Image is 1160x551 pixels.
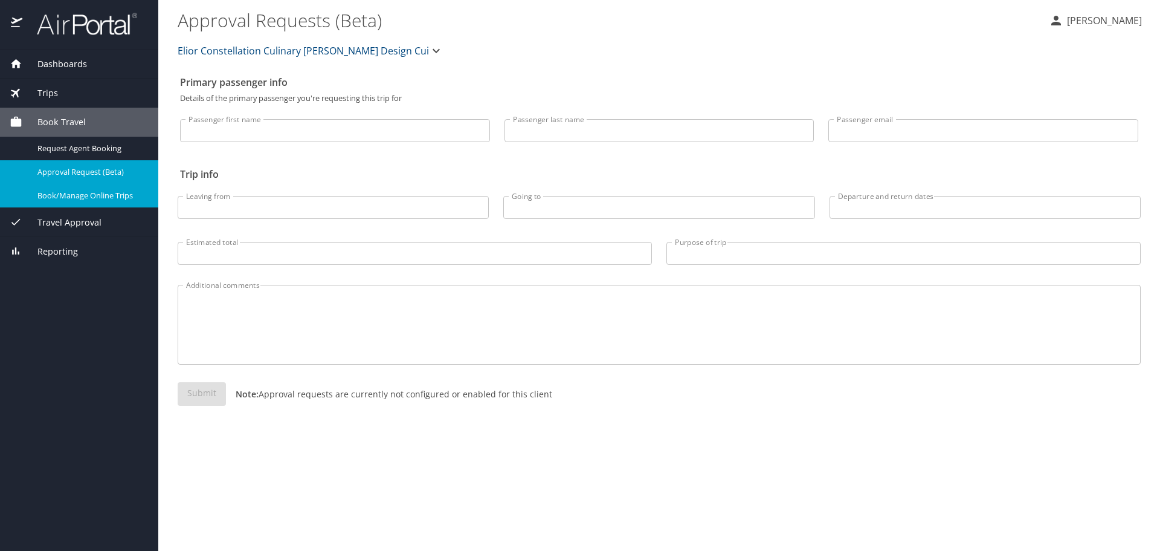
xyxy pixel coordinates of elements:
span: Travel Approval [22,216,101,229]
span: Request Agent Booking [37,143,144,154]
img: airportal-logo.png [24,12,137,36]
button: [PERSON_NAME] [1044,10,1147,31]
img: icon-airportal.png [11,12,24,36]
span: Dashboards [22,57,87,71]
h2: Trip info [180,165,1138,184]
p: Approval requests are currently not configured or enabled for this client [226,388,552,400]
p: Details of the primary passenger you're requesting this trip for [180,94,1138,102]
span: Book Travel [22,116,86,129]
p: [PERSON_NAME] [1063,13,1142,28]
span: Trips [22,86,58,100]
button: Elior Constellation Culinary [PERSON_NAME] Design Cui [173,39,448,63]
span: Reporting [22,245,78,258]
strong: Note: [236,388,259,400]
span: Approval Request (Beta) [37,166,144,178]
span: Book/Manage Online Trips [37,190,144,201]
h2: Primary passenger info [180,73,1138,92]
h1: Approval Requests (Beta) [178,1,1039,39]
span: Elior Constellation Culinary [PERSON_NAME] Design Cui [178,42,429,59]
